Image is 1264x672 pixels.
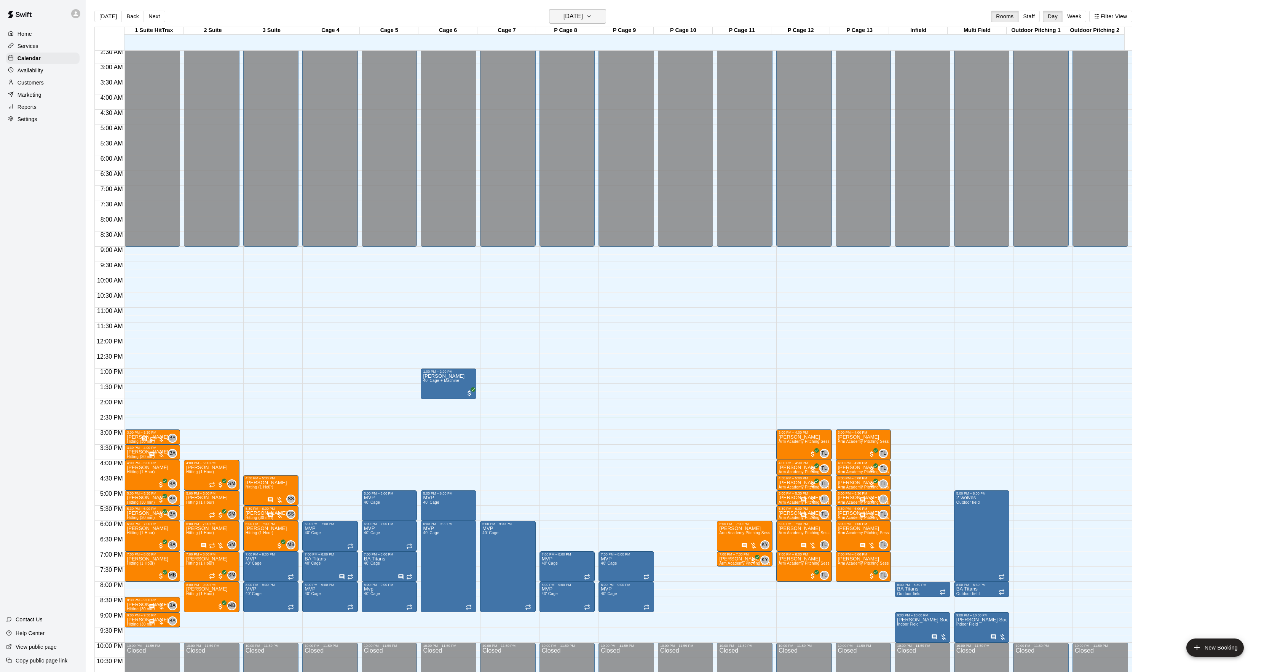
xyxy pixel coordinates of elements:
div: Cage 4 [301,27,360,34]
a: Settings [6,113,80,125]
div: 1 Suite HitTrax [124,27,183,34]
span: 6:30 AM [99,171,125,177]
div: 3:30 PM – 4:00 PM: Hitting (30 min) [124,445,180,460]
span: Hitting (30 min) [246,516,273,520]
span: Arm Academy Pitching Session 30 min - Pitching [838,500,926,504]
span: All customers have paid [157,481,165,488]
div: 1:00 PM – 2:00 PM [423,370,474,374]
span: Sean Singh [289,495,295,504]
p: Services [18,42,38,50]
span: 6:00 PM [98,521,125,527]
div: 6:00 PM – 7:00 PM: Hitting (1 Hour) [124,521,180,551]
span: Arm Academy Pitching Session 30 min - Pitching [779,516,867,520]
button: Day [1043,11,1063,22]
div: 5:30 PM – 6:00 PM [779,507,830,511]
span: TL [821,511,827,518]
span: Hitting (1 Hour) [186,500,214,504]
span: BA [169,495,176,503]
span: 4:00 PM [98,460,125,466]
div: Tyler Levine [820,495,829,504]
p: Home [18,30,32,38]
span: 1:00 PM [98,369,125,375]
div: 6:00 PM – 7:00 PM: Arm Academy Pitching Session 1 Hour - Pitching [776,521,832,551]
span: Arm Academy Pitching Session 30 min - Pitching [779,485,867,489]
div: 4:30 PM – 5:00 PM: Arm Academy Pitching Session 30 min - Pitching [836,475,891,490]
span: SS [288,511,294,518]
div: Brian Anderson [168,479,177,488]
span: 8:00 AM [99,216,125,223]
div: 5:30 PM – 6:00 PM [127,507,178,511]
div: 5:00 PM – 6:00 PM [423,492,474,495]
span: 4:30 AM [99,110,125,116]
div: 4:00 PM – 4:30 PM [838,461,889,465]
div: Brian Anderson [168,510,177,519]
div: 4:30 PM – 5:00 PM [838,476,889,480]
svg: Has notes [801,543,807,549]
span: 12:30 PM [95,353,124,360]
span: All customers have paid [217,511,224,519]
svg: Has notes [860,543,866,549]
button: [DATE] [94,11,122,22]
span: BA [169,480,176,488]
p: Contact Us [16,616,43,623]
p: Copy public page link [16,657,67,664]
div: 6:00 PM – 7:00 PM [779,522,830,526]
button: Filter View [1089,11,1132,22]
span: Arm Academy Pitching Session 30 min - Pitching [838,470,926,474]
span: Tyler Levine [882,449,888,458]
div: 3:00 PM – 3:30 PM [127,431,178,434]
span: Tyler Levine [882,479,888,488]
svg: Has notes [149,619,155,625]
svg: Has notes [149,603,155,610]
span: All customers have paid [466,389,473,397]
div: Calendar [6,53,80,64]
div: Brian Anderson [168,449,177,458]
div: 3:00 PM – 4:00 PM [779,431,830,434]
div: Services [6,40,80,52]
div: 6:00 PM – 9:00 PM [482,522,533,526]
button: Next [144,11,165,22]
span: All customers have paid [809,450,817,458]
span: TL [821,450,827,457]
span: 2:30 AM [99,49,125,55]
div: 5:30 PM – 6:00 PM [838,507,889,511]
div: 4:30 PM – 5:30 PM [246,476,297,480]
p: View public page [16,643,57,651]
span: 2:00 PM [98,399,125,405]
span: 40' Cage [423,500,439,504]
span: SS [288,495,294,503]
span: Arm Academy Pitching Session 30 min - Pitching [838,516,926,520]
button: Staff [1018,11,1040,22]
div: 3:00 PM – 3:30 PM: Hitting (30 min) [124,429,180,445]
span: 7:00 AM [99,186,125,192]
div: Tyler Levine [879,464,888,473]
span: All customers have paid [217,481,224,488]
span: 8:30 AM [99,231,125,238]
span: Tyler Levine [823,464,829,473]
span: 4:30 PM [98,475,125,482]
span: 2:30 PM [98,414,125,421]
div: P Cage 13 [830,27,889,34]
span: Arm Academy Pitching Session 1 Hour - Pitching [838,439,926,444]
span: Brian Anderson [171,434,177,443]
span: 12:00 PM [95,338,124,345]
svg: Has notes [860,497,866,503]
a: Reports [6,101,80,113]
div: 6:00 PM – 7:00 PM: MVP [302,521,358,551]
span: All customers have paid [157,496,165,504]
span: Steve Malvagna [230,510,236,519]
span: 5:00 PM [98,490,125,497]
span: 11:00 AM [95,308,125,314]
div: 4:00 PM – 5:00 PM [127,461,178,465]
span: Recurring event [209,482,215,488]
svg: Has notes [990,634,996,640]
div: Tyler Levine [820,510,829,519]
p: Reports [18,103,37,111]
div: Cage 7 [477,27,536,34]
span: Tyler Levine [823,495,829,504]
span: All customers have paid [868,450,876,458]
div: 5:00 PM – 5:30 PM: Arm Academy Pitching Session 30 min - Pitching [776,490,832,506]
span: 7:30 AM [99,201,125,208]
span: 3:00 PM [98,429,125,436]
